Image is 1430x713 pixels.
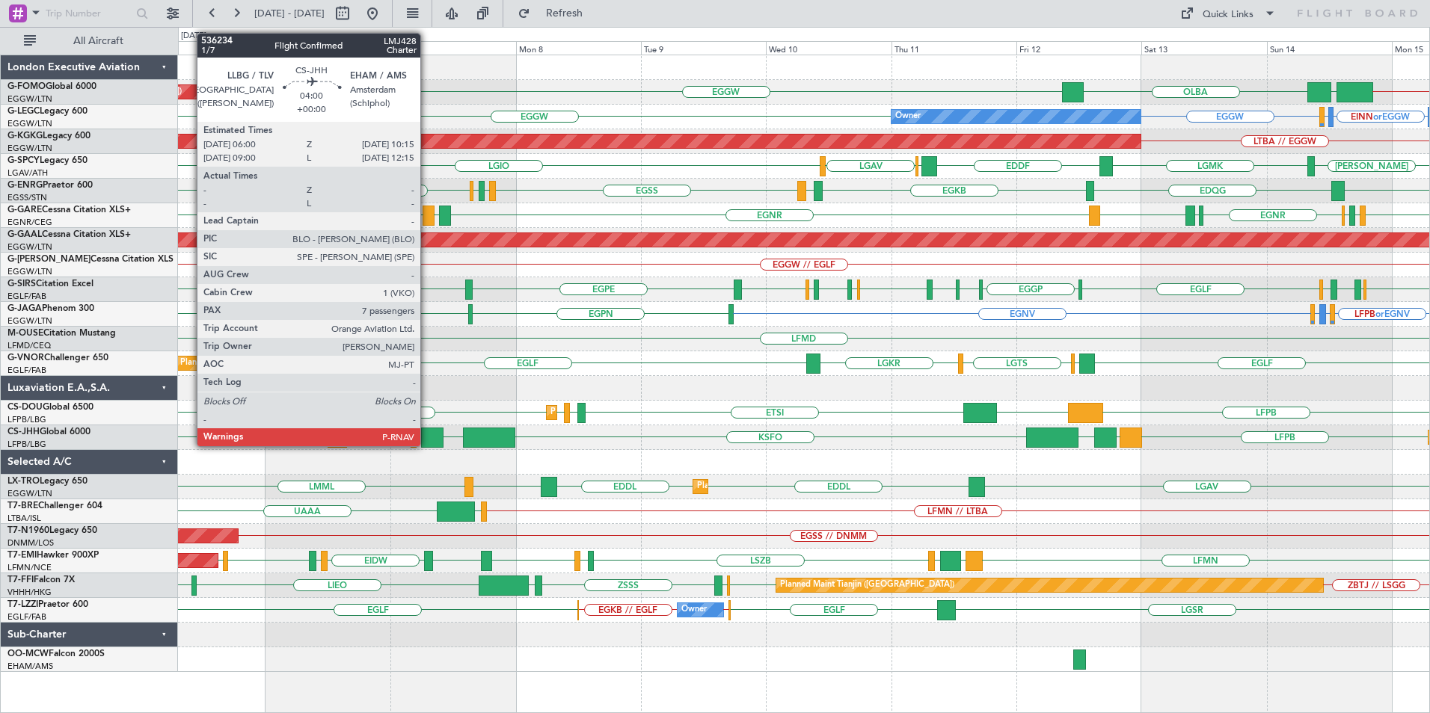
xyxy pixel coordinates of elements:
div: Thu 11 [892,41,1016,55]
span: G-FOMO [7,82,46,91]
a: EGGW/LTN [7,315,52,327]
a: EGGW/LTN [7,93,52,105]
a: G-GARECessna Citation XLS+ [7,206,131,214]
a: LX-TROLegacy 650 [7,477,88,486]
a: T7-BREChallenger 604 [7,501,102,510]
a: G-SIRSCitation Excel [7,280,93,288]
a: LGAV/ATH [7,167,48,179]
a: EGGW/LTN [7,143,52,154]
input: Trip Number [46,2,132,25]
span: OO-MCW [7,649,49,658]
div: Sat 13 [1141,41,1266,55]
div: [DATE] [181,30,206,43]
a: G-VNORChallenger 650 [7,354,108,362]
div: Sun 7 [390,41,515,55]
span: M-OUSE [7,329,43,338]
div: Planned Maint Tianjin ([GEOGRAPHIC_DATA]) [780,574,954,596]
a: LFMN/NCE [7,562,52,573]
span: G-SIRS [7,280,36,288]
a: CS-JHHGlobal 6000 [7,428,90,436]
a: EGGW/LTN [7,488,52,499]
span: G-[PERSON_NAME] [7,255,90,264]
a: EGSS/STN [7,192,47,203]
a: LTBA/ISL [7,513,41,524]
span: T7-N1960 [7,526,49,535]
div: Quick Links [1203,7,1253,22]
button: Refresh [511,1,601,25]
a: LFPB/LBG [7,439,46,450]
a: EGLF/FAB [7,611,46,623]
a: G-SPCYLegacy 650 [7,156,88,165]
span: G-GARE [7,206,42,214]
a: EGLF/FAB [7,291,46,302]
span: T7-FFI [7,575,34,584]
button: All Aircraft [16,29,162,53]
a: G-ENRGPraetor 600 [7,181,93,190]
div: Owner [895,105,921,128]
a: VHHH/HKG [7,587,52,598]
a: M-OUSECitation Mustang [7,329,116,338]
a: T7-N1960Legacy 650 [7,526,97,535]
a: G-GAALCessna Citation XLS+ [7,230,131,239]
a: EGNR/CEG [7,217,52,228]
span: G-ENRG [7,181,43,190]
a: DNMM/LOS [7,537,54,549]
span: LX-TRO [7,477,40,486]
a: OO-MCWFalcon 2000S [7,649,105,658]
a: T7-EMIHawker 900XP [7,551,99,560]
a: G-KGKGLegacy 600 [7,132,90,141]
a: G-[PERSON_NAME]Cessna Citation XLS [7,255,174,264]
span: Refresh [533,8,596,19]
a: T7-FFIFalcon 7X [7,575,75,584]
span: G-KGKG [7,132,43,141]
a: T7-LZZIPraetor 600 [7,600,88,609]
div: Planned Maint [GEOGRAPHIC_DATA] ([GEOGRAPHIC_DATA]) [206,426,442,448]
span: [DATE] - [DATE] [254,7,325,20]
span: G-GAAL [7,230,42,239]
div: Planned Maint [GEOGRAPHIC_DATA] ([GEOGRAPHIC_DATA]) [180,352,416,374]
a: LFPB/LBG [7,414,46,425]
a: G-LEGCLegacy 600 [7,107,88,116]
div: Mon 8 [516,41,641,55]
div: Owner [681,599,707,621]
button: Quick Links [1173,1,1283,25]
a: G-FOMOGlobal 6000 [7,82,96,91]
span: All Aircraft [39,36,158,46]
a: CS-DOUGlobal 6500 [7,403,93,412]
a: EGGW/LTN [7,241,52,253]
a: EGGW/LTN [7,118,52,129]
div: Sun 14 [1267,41,1392,55]
span: G-SPCY [7,156,40,165]
div: Fri 12 [1016,41,1141,55]
a: G-JAGAPhenom 300 [7,304,94,313]
span: G-VNOR [7,354,44,362]
a: EGLF/FAB [7,365,46,376]
span: T7-EMI [7,551,37,560]
div: Planned Maint Dusseldorf [697,475,795,498]
span: G-LEGC [7,107,40,116]
span: CS-DOU [7,403,43,412]
span: T7-BRE [7,501,38,510]
div: Sat 6 [266,41,390,55]
div: Planned Maint [GEOGRAPHIC_DATA] ([GEOGRAPHIC_DATA]) [550,401,786,424]
a: EHAM/AMS [7,661,53,672]
a: LFMD/CEQ [7,340,51,351]
div: Wed 10 [766,41,891,55]
span: T7-LZZI [7,600,38,609]
span: CS-JHH [7,428,40,436]
span: G-JAGA [7,304,42,313]
div: Tue 9 [641,41,766,55]
a: EGGW/LTN [7,266,52,277]
div: Fri 5 [141,41,266,55]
